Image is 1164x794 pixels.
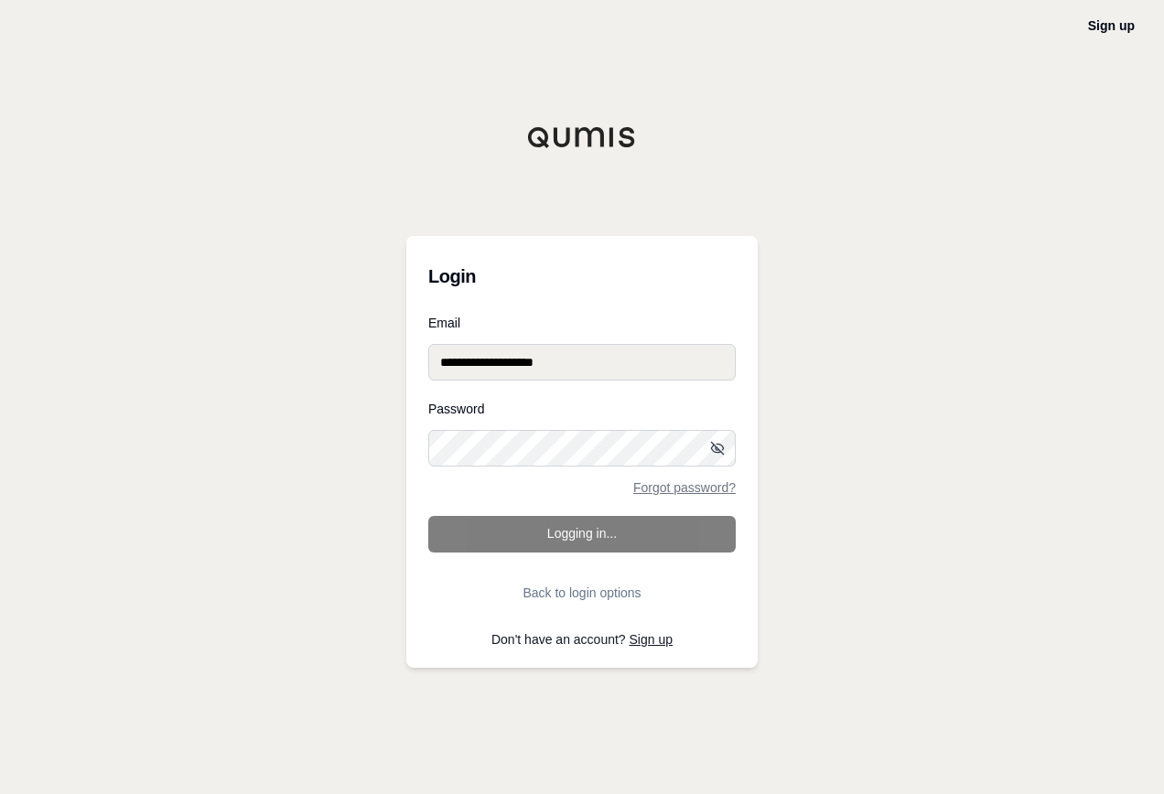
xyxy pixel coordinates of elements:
[1088,18,1135,33] a: Sign up
[428,402,736,415] label: Password
[527,126,637,148] img: Qumis
[633,481,736,494] a: Forgot password?
[428,317,736,329] label: Email
[428,574,736,611] button: Back to login options
[428,258,736,295] h3: Login
[630,632,673,647] a: Sign up
[428,633,736,646] p: Don't have an account?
